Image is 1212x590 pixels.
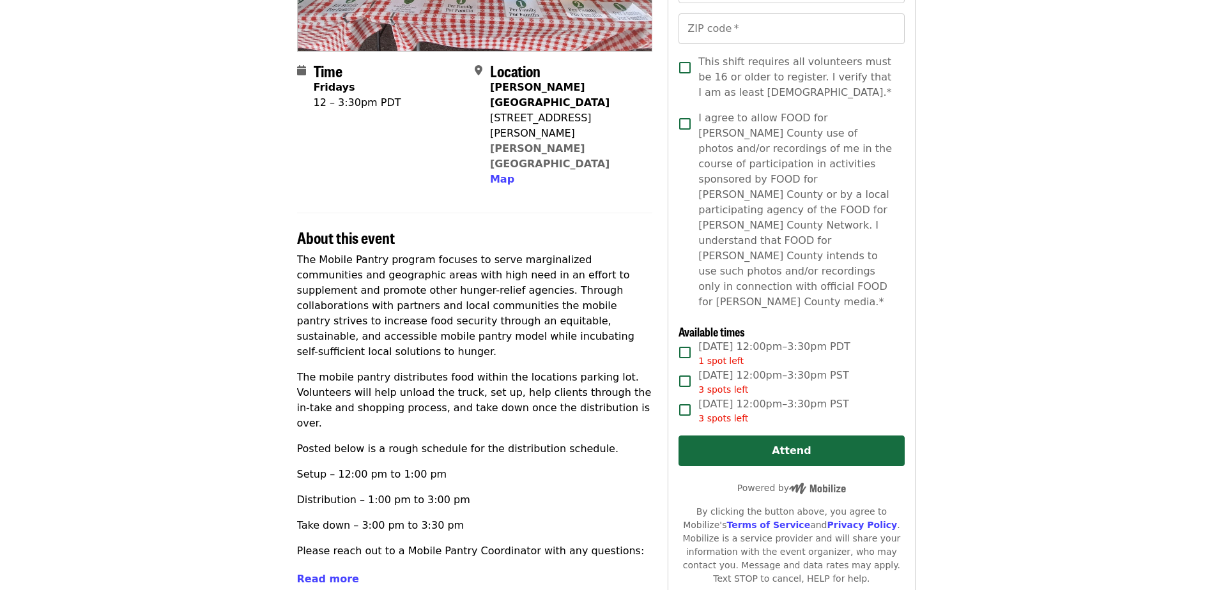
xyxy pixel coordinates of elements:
[789,483,846,494] img: Powered by Mobilize
[475,64,482,77] i: map-marker-alt icon
[314,95,401,110] div: 12 – 3:30pm PDT
[314,59,342,82] span: Time
[490,110,642,141] div: [STREET_ADDRESS][PERSON_NAME]
[297,252,653,359] p: The Mobile Pantry program focuses to serve marginalized communities and geographic areas with hig...
[698,397,848,425] span: [DATE] 12:00pm–3:30pm PST
[314,81,355,93] strong: Fridays
[490,59,541,82] span: Location
[737,483,846,493] span: Powered by
[698,368,848,397] span: [DATE] 12:00pm–3:30pm PST
[679,505,904,586] div: By clicking the button above, you agree to Mobilize's and . Mobilize is a service provider and wi...
[679,435,904,466] button: Attend
[297,518,653,533] p: Take down – 3:00 pm to 3:30 pm
[490,142,610,170] a: [PERSON_NAME][GEOGRAPHIC_DATA]
[297,492,653,508] p: Distribution – 1:00 pm to 3:00 pm
[490,172,514,187] button: Map
[297,441,653,457] p: Posted below is a rough schedule for the distribution schedule.
[698,339,850,368] span: [DATE] 12:00pm–3:30pm PDT
[297,543,653,559] p: Please reach out to a Mobile Pantry Coordinator with any questions:
[698,54,894,100] span: This shift requires all volunteers must be 16 or older to register. I verify that I am as least [...
[297,571,359,587] button: Read more
[297,467,653,482] p: Setup – 12:00 pm to 1:00 pm
[297,370,653,431] p: The mobile pantry distributes food within the locations parking lot. Volunteers will help unload ...
[490,81,610,109] strong: [PERSON_NAME][GEOGRAPHIC_DATA]
[297,226,395,248] span: About this event
[679,323,745,340] span: Available times
[698,356,744,366] span: 1 spot left
[297,573,359,585] span: Read more
[297,64,306,77] i: calendar icon
[698,110,894,310] span: I agree to allow FOOD for [PERSON_NAME] County use of photos and/or recordings of me in the cours...
[827,520,897,530] a: Privacy Policy
[679,13,904,44] input: ZIP code
[698,413,748,423] span: 3 spots left
[490,173,514,185] span: Map
[698,384,748,395] span: 3 spots left
[726,520,810,530] a: Terms of Service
